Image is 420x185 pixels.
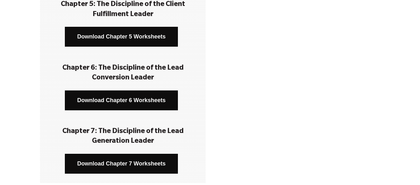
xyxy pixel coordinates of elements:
[389,155,420,185] iframe: Chat Widget
[49,127,196,147] h3: Chapter 7: The Discipline of the Lead Generation Leader
[65,90,178,110] a: Download Chapter 6 Worksheets
[65,154,178,174] a: Download Chapter 7 Worksheets
[49,64,196,83] h3: Chapter 6: The Discipline of the Lead Conversion Leader
[65,27,178,47] a: Download Chapter 5 Worksheets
